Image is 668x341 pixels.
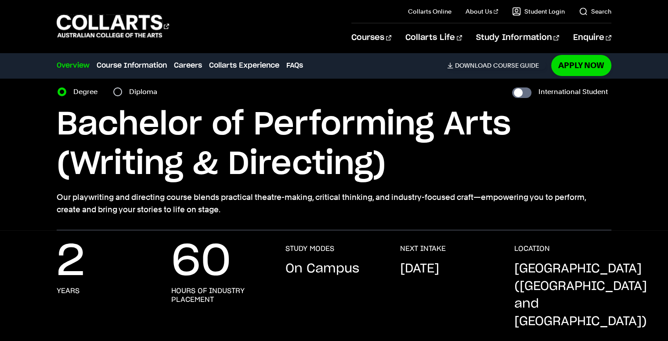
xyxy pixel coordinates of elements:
[514,244,550,253] h3: LOCATION
[512,7,565,16] a: Student Login
[97,60,167,71] a: Course Information
[57,14,169,39] div: Go to homepage
[129,86,162,98] label: Diploma
[174,60,202,71] a: Careers
[514,260,647,330] p: [GEOGRAPHIC_DATA] ([GEOGRAPHIC_DATA] and [GEOGRAPHIC_DATA])
[579,7,611,16] a: Search
[551,55,611,76] a: Apply Now
[400,244,446,253] h3: NEXT INTAKE
[351,23,391,52] a: Courses
[209,60,279,71] a: Collarts Experience
[476,23,559,52] a: Study Information
[405,23,462,52] a: Collarts Life
[455,62,491,69] span: Download
[57,244,85,279] p: 2
[285,260,359,278] p: On Campus
[73,86,103,98] label: Degree
[171,244,231,279] p: 60
[400,260,439,278] p: [DATE]
[285,244,334,253] h3: STUDY MODES
[538,86,608,98] label: International Student
[447,62,546,69] a: DownloadCourse Guide
[57,287,79,295] h3: years
[408,7,451,16] a: Collarts Online
[57,191,611,216] p: Our playwriting and directing course blends practical theatre-making, critical thinking, and indu...
[171,287,268,304] h3: hours of industry placement
[57,105,611,184] h1: Bachelor of Performing Arts (Writing & Directing)
[573,23,611,52] a: Enquire
[466,7,498,16] a: About Us
[57,60,90,71] a: Overview
[286,60,303,71] a: FAQs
